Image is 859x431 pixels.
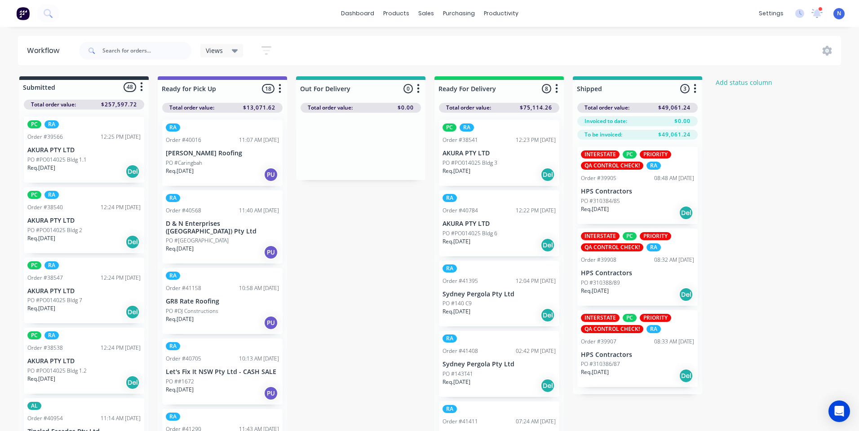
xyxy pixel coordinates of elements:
div: RAOrder #4056811:40 AM [DATE]D & N Enterprises ([GEOGRAPHIC_DATA]) Pty LtdPO #[GEOGRAPHIC_DATA]Re... [162,190,283,264]
div: INTERSTATE [581,232,620,240]
div: Del [125,235,140,249]
p: PO #PO014025 Bldg 2 [27,226,82,234]
div: Del [125,305,140,319]
div: PCRAOrder #3956612:25 PM [DATE]AKURA PTY LTDPO #PO014025 Bldg 1.1Req.[DATE]Del [24,117,144,183]
div: Order #38541 [443,136,478,144]
div: Order #40784 [443,207,478,215]
div: PCRAOrder #3854112:23 PM [DATE]AKURA PTY LTDPO #PO014025 Bldg 3Req.[DATE]Del [439,120,559,186]
div: purchasing [438,7,479,20]
p: PO #143T41 [443,370,473,378]
div: sales [414,7,438,20]
p: GR8 Rate Roofing [166,298,279,305]
div: RAOrder #4140802:42 PM [DATE]Sydney Pergola Pty LtdPO #143T41Req.[DATE]Del [439,331,559,397]
div: PC [27,261,41,269]
div: PC [623,314,637,322]
div: Order #40568 [166,207,201,215]
div: Order #41395 [443,277,478,285]
div: QA CONTROL CHECK! [581,162,643,170]
span: Total order value: [584,104,629,112]
p: Let's Fix It NSW Pty Ltd - CASH SALE [166,368,279,376]
p: Req. [DATE] [166,245,194,253]
div: 08:48 AM [DATE] [654,174,694,182]
div: PU [264,167,278,182]
span: Total order value: [308,104,353,112]
div: RAOrder #4001611:07 AM [DATE][PERSON_NAME] RoofingPO #CaringbahReq.[DATE]PU [162,120,283,186]
span: $0.00 [674,117,691,125]
div: RA [460,123,474,132]
div: Del [540,238,555,252]
div: RA [443,334,457,343]
p: Req. [DATE] [581,368,609,376]
p: PO #PO014025 Bldg 3 [443,159,497,167]
div: QA CONTROL CHECK! [581,243,643,251]
span: $75,114.26 [520,104,552,112]
img: Factory [16,7,30,20]
p: PO #PO014025 Bldg 6 [443,229,497,237]
div: RA [44,261,59,269]
div: PCRAOrder #3854712:24 PM [DATE]AKURA PTY LTDPO #PO014025 Bldg 7Req.[DATE]Del [24,258,144,324]
p: Req. [DATE] [27,164,55,172]
p: Req. [DATE] [166,315,194,323]
a: dashboard [337,7,379,20]
div: 08:32 AM [DATE] [654,256,694,264]
span: $13,071.62 [243,104,275,112]
div: products [379,7,414,20]
div: Del [679,206,693,220]
div: INTERSTATEPCPRIORITYQA CONTROL CHECK!RAOrder #3990708:33 AM [DATE]HPS ContractorsPO #310386/87Req... [577,310,698,387]
div: PRIORITY [640,150,671,158]
div: 12:23 PM [DATE] [516,136,556,144]
p: AKURA PTY LTD [27,146,141,154]
div: 10:13 AM [DATE] [239,355,279,363]
div: 12:24 PM [DATE] [101,274,141,282]
span: $257,597.72 [101,101,137,109]
p: AKURA PTY LTD [27,287,141,295]
div: Del [540,308,555,322]
div: INTERSTATEPCPRIORITYQA CONTROL CHECK!RAOrder #3990508:48 AM [DATE]HPS ContractorsPO #310384/85Req... [577,147,698,224]
div: RA [166,194,180,202]
p: PO #PO014025 Bldg 1.1 [27,156,87,164]
div: PCRAOrder #3853812:24 PM [DATE]AKURA PTY LTDPO #PO014025 Bldg 1.2Req.[DATE]Del [24,328,144,394]
div: Order #41411 [443,418,478,426]
span: Total order value: [169,104,214,112]
p: Req. [DATE] [443,167,470,175]
div: RAOrder #4115810:58 AM [DATE]GR8 Rate RoofingPO #DJ ConstructionsReq.[DATE]PU [162,268,283,334]
div: RA [166,272,180,280]
p: Req. [DATE] [581,205,609,213]
div: Del [540,167,555,182]
div: PRIORITY [640,314,671,322]
div: 12:24 PM [DATE] [101,344,141,352]
p: Sydney Pergola Pty Ltd [443,290,556,298]
div: PU [264,316,278,330]
button: Add status column [711,76,777,88]
div: PC [443,123,456,132]
div: PC [27,191,41,199]
div: Del [540,378,555,393]
p: AKURA PTY LTD [27,357,141,365]
p: PO ##1672 [166,378,194,386]
div: QA CONTROL CHECK! [581,325,643,333]
p: Req. [DATE] [27,375,55,383]
div: 10:58 AM [DATE] [239,284,279,292]
div: Order #40705 [166,355,201,363]
p: AKURA PTY LTD [27,217,141,224]
div: RAOrder #4139512:04 PM [DATE]Sydney Pergola Pty LtdPO #140 C9Req.[DATE]Del [439,261,559,327]
p: PO #140 C9 [443,299,472,308]
p: PO #PO014025 Bldg 1.2 [27,367,87,375]
div: Workflow [27,45,64,56]
p: PO #310386/87 [581,360,620,368]
div: settings [754,7,788,20]
div: AL [27,402,41,410]
p: Req. [DATE] [166,386,194,394]
p: Req. [DATE] [581,287,609,295]
div: RA [646,325,661,333]
div: INTERSTATE [581,150,620,158]
div: 02:42 PM [DATE] [516,347,556,355]
div: Order #41408 [443,347,478,355]
p: Sydney Pergola Pty Ltd [443,361,556,368]
p: D & N Enterprises ([GEOGRAPHIC_DATA]) Pty Ltd [166,220,279,235]
p: HPS Contractors [581,188,694,195]
div: PC [27,120,41,128]
span: $0.00 [398,104,414,112]
div: RA [44,120,59,128]
p: AKURA PTY LTD [443,220,556,228]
